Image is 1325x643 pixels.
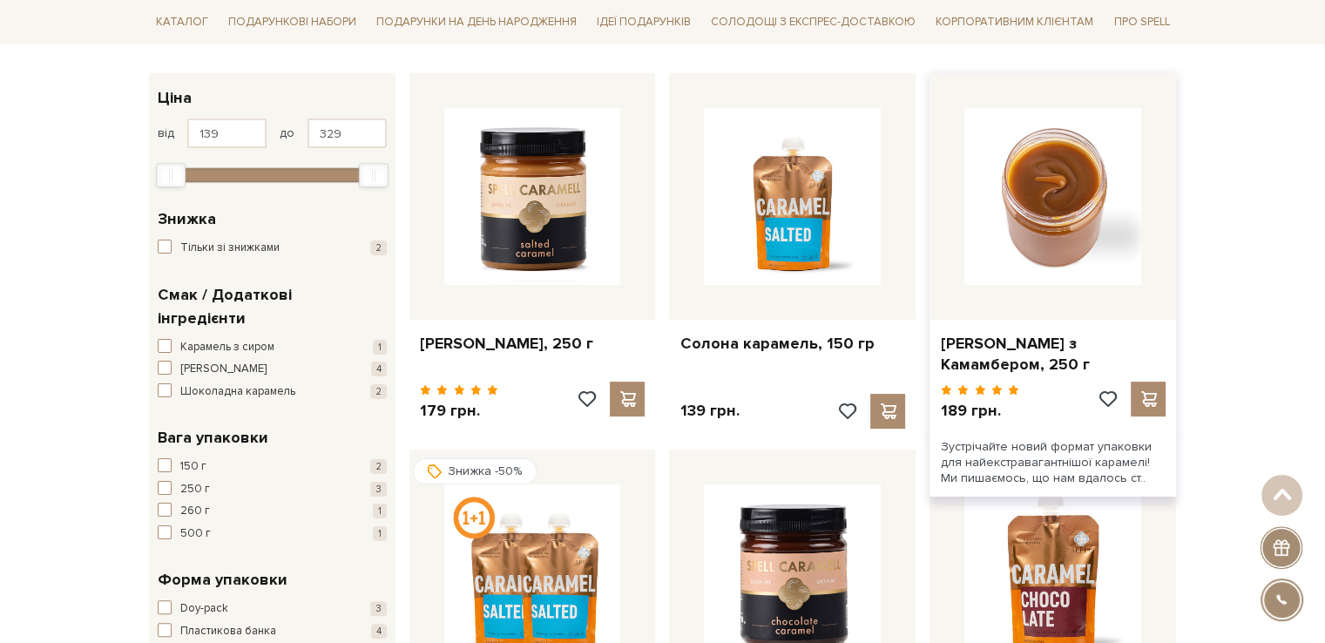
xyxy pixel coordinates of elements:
span: Тільки зі знижками [180,240,280,257]
p: 139 грн. [679,401,739,421]
input: Ціна [308,118,387,148]
a: Каталог [149,9,215,36]
a: Подарунки на День народження [369,9,584,36]
p: 179 грн. [420,401,499,421]
span: 3 [370,482,387,497]
button: 500 г 1 [158,525,387,543]
span: 2 [370,459,387,474]
span: Doy-pack [180,600,228,618]
button: 260 г 1 [158,503,387,520]
span: 2 [370,240,387,255]
span: Пластикова банка [180,623,276,640]
span: 150 г [180,458,206,476]
button: 250 г 3 [158,481,387,498]
button: 150 г 2 [158,458,387,476]
span: до [280,125,294,141]
a: Корпоративним клієнтам [929,9,1100,36]
a: [PERSON_NAME] з Камамбером, 250 г [940,334,1166,375]
a: Солодощі з експрес-доставкою [704,7,923,37]
span: Смак / Додаткові інгредієнти [158,283,382,330]
span: 500 г [180,525,211,543]
div: Зустрічайте новий формат упаковки для найекстравагантнішої карамелі! Ми пишаємось, що нам вдалось... [930,429,1176,497]
button: Шоколадна карамель 2 [158,383,387,401]
div: Min [156,163,186,187]
span: Вага упаковки [158,426,268,450]
span: Шоколадна карамель [180,383,295,401]
span: 260 г [180,503,210,520]
button: Пластикова банка 4 [158,623,387,640]
button: Карамель з сиром 1 [158,339,387,356]
span: Знижка [158,207,216,231]
span: від [158,125,174,141]
button: [PERSON_NAME] 4 [158,361,387,378]
span: 2 [370,384,387,399]
span: 1 [373,340,387,355]
a: Ідеї подарунків [590,9,698,36]
button: Тільки зі знижками 2 [158,240,387,257]
span: Форма упаковки [158,568,287,592]
span: 250 г [180,481,210,498]
button: Doy-pack 3 [158,600,387,618]
a: Солона карамель, 150 гр [679,334,905,354]
span: 1 [373,526,387,541]
img: Солона карамель, 150 гр [704,108,881,285]
span: 4 [371,624,387,639]
span: 4 [371,362,387,376]
a: [PERSON_NAME], 250 г [420,334,646,354]
input: Ціна [187,118,267,148]
span: Ціна [158,86,192,110]
p: 189 грн. [940,401,1019,421]
a: Подарункові набори [221,9,363,36]
span: 1 [373,504,387,518]
span: Карамель з сиром [180,339,274,356]
span: [PERSON_NAME] [180,361,267,378]
div: Max [359,163,389,187]
span: 3 [370,601,387,616]
a: Про Spell [1106,9,1176,36]
img: Карамель з Камамбером, 250 г [964,108,1141,285]
div: Знижка -50% [413,458,537,484]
